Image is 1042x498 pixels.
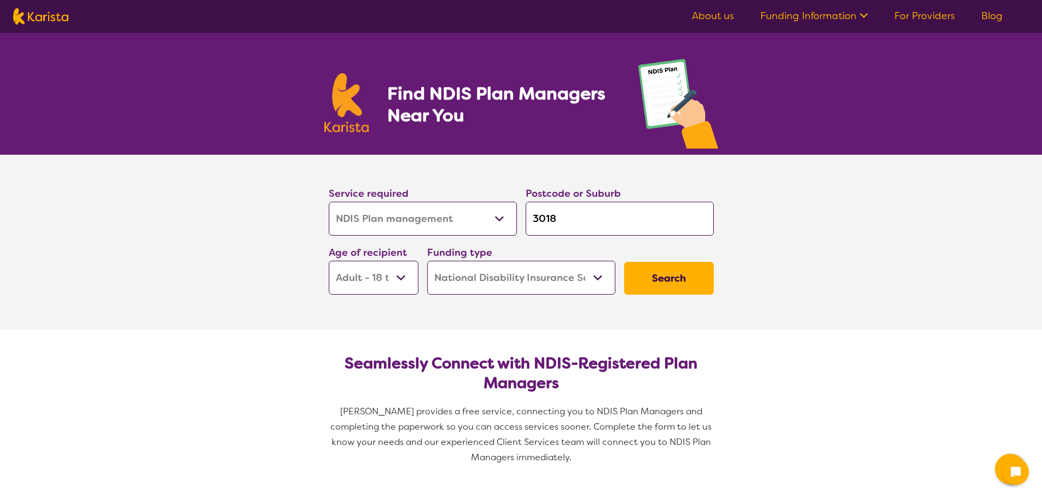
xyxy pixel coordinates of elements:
button: Channel Menu [995,454,1026,484]
a: For Providers [894,9,955,22]
h2: Seamlessly Connect with NDIS-Registered Plan Managers [337,354,705,393]
img: Karista logo [13,8,68,25]
a: About us [692,9,734,22]
label: Postcode or Suburb [526,187,621,200]
label: Funding type [427,246,492,259]
input: Type [526,202,714,236]
span: [PERSON_NAME] provides a free service, connecting you to NDIS Plan Managers and completing the pa... [330,406,714,463]
img: plan-management [638,59,718,155]
button: Search [624,262,714,295]
h1: Find NDIS Plan Managers Near You [387,83,616,126]
a: Funding Information [760,9,868,22]
label: Age of recipient [329,246,407,259]
a: Blog [981,9,1003,22]
label: Service required [329,187,409,200]
img: Karista logo [324,73,369,132]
